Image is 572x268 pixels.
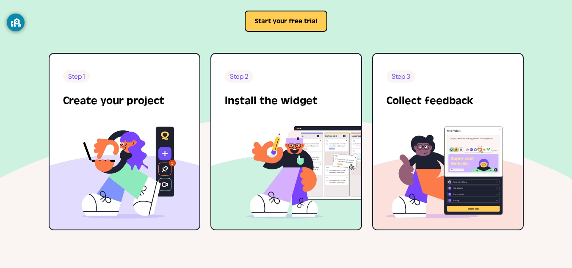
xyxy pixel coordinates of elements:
[63,70,90,83] span: Step 1
[63,93,186,109] h3: Create your project
[245,17,327,25] a: Start your free trial
[387,93,509,109] h3: Collect feedback
[225,70,253,83] span: Step 2
[225,93,348,109] h3: Install the widget
[50,123,199,230] img: Website Feedback Widget
[245,11,327,32] button: Start your free trial
[373,123,523,230] img: Raise website feedback
[7,14,25,31] button: GoGuardian Privacy Information
[387,70,415,83] span: Step 3
[211,123,361,230] img: QA Chrome Extension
